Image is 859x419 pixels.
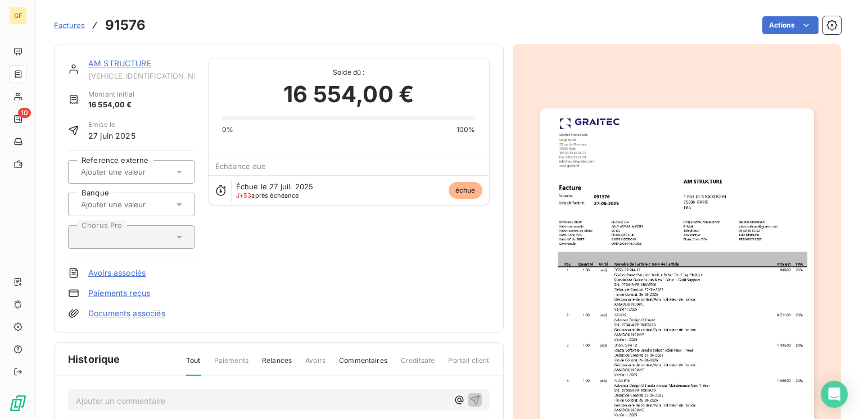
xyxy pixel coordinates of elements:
span: Relances [262,356,292,375]
span: Avoirs [305,356,325,375]
span: Solde dû : [222,67,476,78]
span: Historique [68,352,120,367]
div: GF [9,7,27,25]
span: 16 554,00 € [283,78,414,111]
a: Documents associés [88,308,165,319]
span: 10 [18,108,31,118]
span: Factures [54,21,85,30]
img: Logo LeanPay [9,394,27,412]
a: AM STRUCTURE [88,58,151,68]
h3: 91576 [105,15,146,35]
span: échue [449,182,482,199]
span: Montant initial [88,89,134,99]
span: 16 554,00 € [88,99,134,111]
span: Creditsafe [401,356,435,375]
span: Émise le [88,120,135,130]
button: Actions [762,16,819,34]
span: Commentaires [339,356,387,375]
span: Portail client [448,356,489,375]
span: Tout [186,356,201,376]
span: 0% [222,125,233,135]
span: Échue le 27 juil. 2025 [236,182,313,191]
span: après échéance [236,192,299,199]
span: [VEHICLE_IDENTIFICATION_NUMBER] [88,71,195,80]
div: Open Intercom Messenger [821,381,848,408]
a: Factures [54,20,85,31]
input: Ajouter une valeur [80,167,193,177]
span: 100% [456,125,476,135]
span: 27 juin 2025 [88,130,135,142]
input: Ajouter une valeur [80,199,193,210]
a: Paiements reçus [88,288,150,299]
span: J+53 [236,192,252,199]
a: Avoirs associés [88,267,146,279]
span: Paiements [214,356,248,375]
span: Échéance due [215,162,266,171]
